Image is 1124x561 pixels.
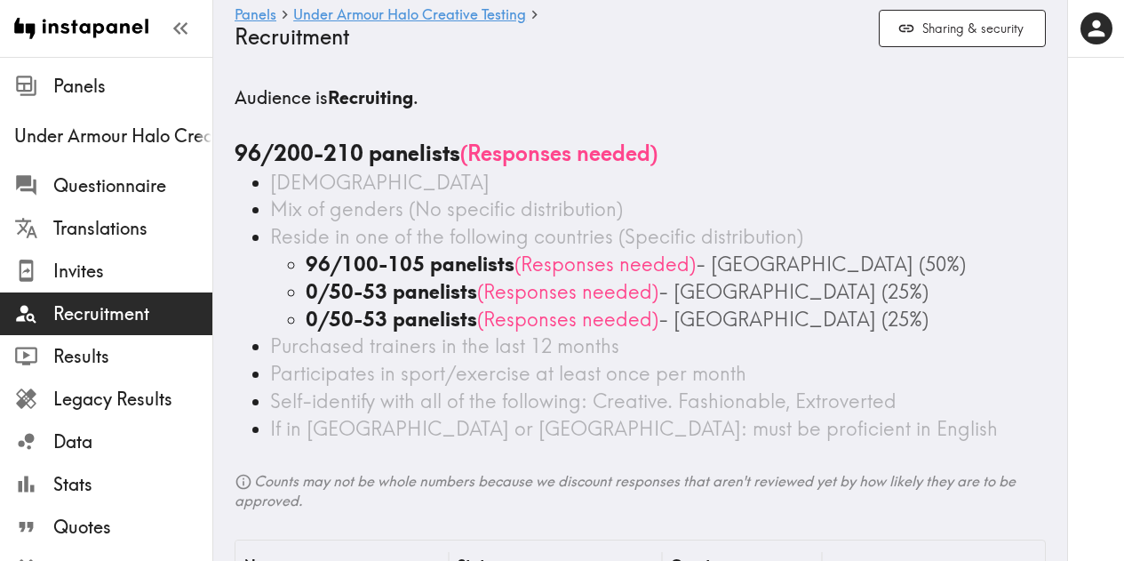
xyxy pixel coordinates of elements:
span: ( Responses needed ) [477,279,658,304]
span: Recruitment [53,301,212,326]
span: ( Responses needed ) [514,252,696,276]
h4: Recruitment [235,24,865,50]
h5: Audience is . [235,85,1046,110]
span: Reside in one of the following countries (Specific distribution) [270,224,803,249]
span: Under Armour Halo Creative Testing [14,124,212,148]
b: Recruiting [328,86,413,108]
span: Panels [53,74,212,99]
span: Self-identify with all of the following: Creative. Fashionable, Extroverted [270,389,897,413]
span: Questionnaire [53,173,212,198]
span: [DEMOGRAPHIC_DATA] [270,170,490,195]
a: Under Armour Halo Creative Testing [293,7,526,24]
b: 96/100-105 panelists [306,252,514,276]
span: ( Responses needed ) [460,140,658,166]
button: Sharing & security [879,10,1046,48]
span: Purchased trainers in the last 12 months [270,333,619,358]
span: - [GEOGRAPHIC_DATA] (25%) [658,279,929,304]
span: Data [53,429,212,454]
span: Stats [53,472,212,497]
span: - [GEOGRAPHIC_DATA] (50%) [696,252,966,276]
b: 0/50-53 panelists [306,307,477,332]
span: If in [GEOGRAPHIC_DATA] or [GEOGRAPHIC_DATA]: must be proficient in English [270,416,998,441]
span: Translations [53,216,212,241]
span: Mix of genders (No specific distribution) [270,196,623,221]
a: Panels [235,7,276,24]
h6: Counts may not be whole numbers because we discount responses that aren't reviewed yet by how lik... [235,471,1046,511]
span: ( Responses needed ) [477,307,658,332]
span: Quotes [53,515,212,540]
span: Results [53,344,212,369]
span: Invites [53,259,212,284]
b: 0/50-53 panelists [306,279,477,304]
span: - [GEOGRAPHIC_DATA] (25%) [658,307,929,332]
span: Participates in sport/exercise at least once per month [270,361,746,386]
span: Legacy Results [53,387,212,412]
b: 96/200-210 panelists [235,140,460,166]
